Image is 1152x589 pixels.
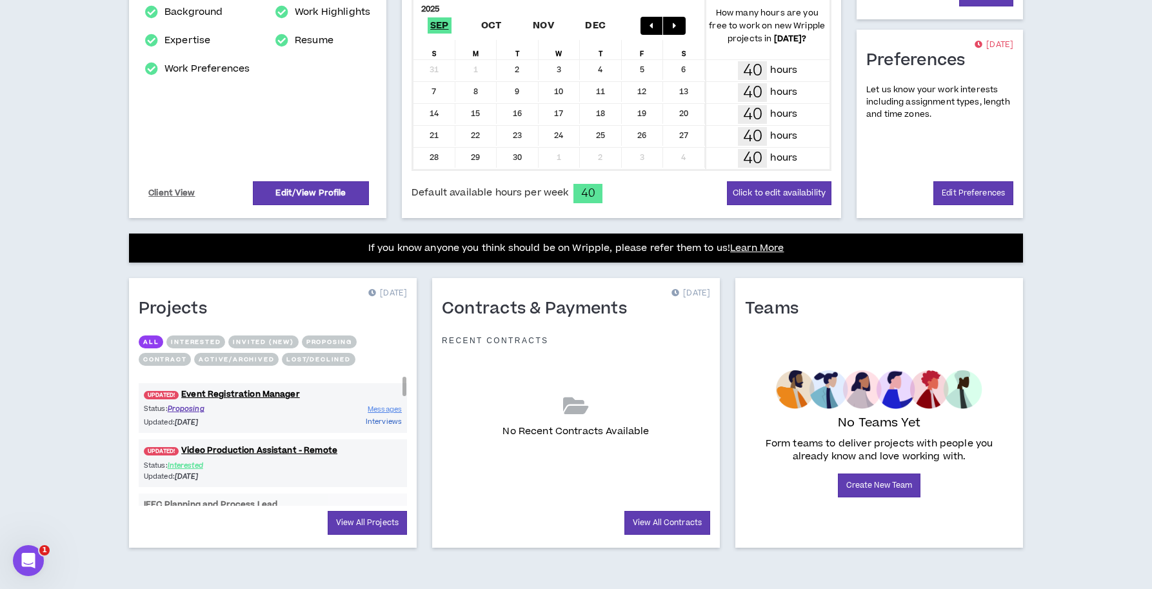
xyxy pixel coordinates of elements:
span: Messages [368,404,402,414]
a: Expertise [164,33,210,48]
a: Learn More [730,241,784,255]
p: hours [770,85,797,99]
h1: Contracts & Payments [442,299,637,319]
div: T [497,40,539,59]
a: Resume [295,33,333,48]
p: hours [770,129,797,143]
p: Status: [144,460,273,471]
a: View All Contracts [624,511,710,535]
p: [DATE] [975,39,1013,52]
div: W [539,40,581,59]
p: [DATE] [368,287,407,300]
span: Interviews [366,417,402,426]
button: Interested [166,335,225,348]
a: Work Highlights [295,5,370,20]
span: 1 [39,545,50,555]
p: hours [770,107,797,121]
p: If you know anyone you think should be on Wripple, please refer them to us! [368,241,784,256]
button: Contract [139,353,191,366]
p: hours [770,63,797,77]
div: M [455,40,497,59]
button: All [139,335,163,348]
p: Let us know your work interests including assignment types, length and time zones. [866,84,1013,121]
button: Invited (new) [228,335,298,348]
span: Oct [479,17,504,34]
a: Work Preferences [164,61,250,77]
i: [DATE] [175,417,199,427]
a: View All Projects [328,511,407,535]
span: Default available hours per week [412,186,568,200]
span: Sep [428,17,452,34]
b: 2025 [421,3,440,15]
button: Proposing [302,335,357,348]
button: Click to edit availability [727,181,831,205]
a: Client View [146,182,197,205]
p: Recent Contracts [442,335,549,346]
iframe: Intercom live chat [13,545,44,576]
button: Lost/Declined [282,353,355,366]
p: Form teams to deliver projects with people you already know and love working with. [750,437,1008,463]
a: Interviews [366,415,402,428]
span: Dec [582,17,608,34]
h1: Preferences [866,50,975,71]
div: F [622,40,664,59]
i: [DATE] [175,472,199,481]
p: hours [770,151,797,165]
p: How many hours are you free to work on new Wripple projects in [705,6,830,45]
div: T [580,40,622,59]
span: Interested [168,461,203,470]
a: Edit Preferences [933,181,1013,205]
h1: Projects [139,299,217,319]
p: No Teams Yet [838,414,920,432]
h1: Teams [745,299,808,319]
p: Updated: [144,417,273,428]
a: Create New Team [838,474,921,497]
div: S [413,40,455,59]
a: Edit/View Profile [253,181,369,205]
a: UPDATED!Event Registration Manager [139,388,407,401]
a: UPDATED!Video Production Assistant - Remote [139,444,407,457]
p: Updated: [144,471,273,482]
div: S [663,40,705,59]
a: Background [164,5,223,20]
p: [DATE] [671,287,710,300]
span: Nov [530,17,557,34]
span: Proposing [168,404,204,414]
p: Status: [144,403,273,414]
img: empty [776,370,982,409]
a: Messages [368,403,402,415]
b: [DATE] ? [774,33,807,45]
p: No Recent Contracts Available [502,424,649,439]
button: Active/Archived [194,353,279,366]
span: UPDATED! [144,447,179,455]
span: UPDATED! [144,391,179,399]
